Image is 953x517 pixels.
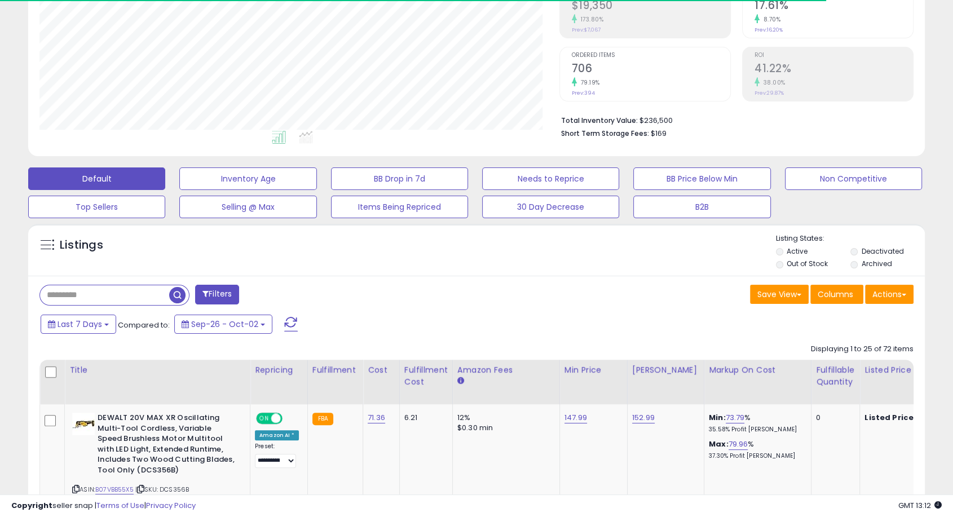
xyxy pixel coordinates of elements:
[255,430,299,440] div: Amazon AI *
[818,289,853,300] span: Columns
[633,196,770,218] button: B2B
[709,452,802,460] p: 37.30% Profit [PERSON_NAME]
[564,364,623,376] div: Min Price
[898,500,942,511] span: 2025-10-10 13:12 GMT
[191,319,258,330] span: Sep-26 - Oct-02
[564,412,587,423] a: 147.99
[41,315,116,334] button: Last 7 Days
[404,364,448,388] div: Fulfillment Cost
[864,412,916,423] b: Listed Price:
[368,364,395,376] div: Cost
[726,412,745,423] a: 73.79
[572,26,601,33] small: Prev: $7,067
[572,90,595,96] small: Prev: 394
[118,320,170,330] span: Compared to:
[312,413,333,425] small: FBA
[457,364,555,376] div: Amazon Fees
[760,78,786,87] small: 38.00%
[98,413,235,478] b: DEWALT 20V MAX XR Oscillating Multi-Tool Cordless, Variable Speed Brushless Motor Multitool with ...
[72,413,95,435] img: 41OW8yL7ulL._SL40_.jpg
[331,196,468,218] button: Items Being Repriced
[257,414,271,423] span: ON
[811,344,914,355] div: Displaying 1 to 25 of 72 items
[404,413,444,423] div: 6.21
[457,376,464,386] small: Amazon Fees.
[787,259,828,268] label: Out of Stock
[755,62,913,77] h2: 41.22%
[69,364,245,376] div: Title
[577,78,600,87] small: 79.19%
[704,360,811,404] th: The percentage added to the cost of goods (COGS) that forms the calculator for Min & Max prices.
[572,52,730,59] span: Ordered Items
[862,246,904,256] label: Deactivated
[572,62,730,77] h2: 706
[179,196,316,218] button: Selling @ Max
[816,413,851,423] div: 0
[312,364,358,376] div: Fulfillment
[457,423,551,433] div: $0.30 min
[281,414,299,423] span: OFF
[810,285,863,304] button: Columns
[255,364,303,376] div: Repricing
[632,412,655,423] a: 152.99
[709,439,729,449] b: Max:
[174,315,272,334] button: Sep-26 - Oct-02
[709,439,802,460] div: %
[709,364,806,376] div: Markup on Cost
[561,116,638,125] b: Total Inventory Value:
[785,167,922,190] button: Non Competitive
[632,364,699,376] div: [PERSON_NAME]
[482,196,619,218] button: 30 Day Decrease
[255,443,299,468] div: Preset:
[750,285,809,304] button: Save View
[577,15,604,24] small: 173.80%
[816,364,855,388] div: Fulfillable Quantity
[729,439,748,450] a: 79.96
[865,285,914,304] button: Actions
[760,15,781,24] small: 8.70%
[755,90,784,96] small: Prev: 29.87%
[709,426,802,434] p: 35.58% Profit [PERSON_NAME]
[331,167,468,190] button: BB Drop in 7d
[561,129,649,138] b: Short Term Storage Fees:
[862,259,892,268] label: Archived
[146,500,196,511] a: Privacy Policy
[11,501,196,511] div: seller snap | |
[755,26,783,33] small: Prev: 16.20%
[787,246,808,256] label: Active
[28,196,165,218] button: Top Sellers
[709,412,726,423] b: Min:
[709,413,802,434] div: %
[58,319,102,330] span: Last 7 Days
[195,285,239,304] button: Filters
[11,500,52,511] strong: Copyright
[633,167,770,190] button: BB Price Below Min
[776,233,925,244] p: Listing States:
[482,167,619,190] button: Needs to Reprice
[368,412,385,423] a: 71.36
[457,413,551,423] div: 12%
[561,113,905,126] li: $236,500
[755,52,913,59] span: ROI
[28,167,165,190] button: Default
[96,500,144,511] a: Terms of Use
[179,167,316,190] button: Inventory Age
[60,237,103,253] h5: Listings
[651,128,667,139] span: $169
